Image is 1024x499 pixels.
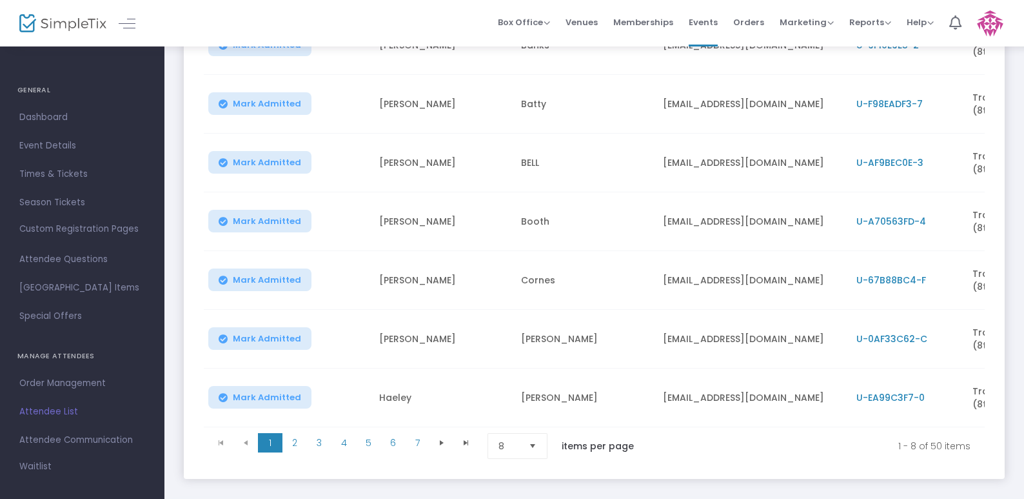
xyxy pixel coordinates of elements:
span: Event Details [19,137,145,154]
span: [GEOGRAPHIC_DATA] Items [19,280,145,296]
button: Select [524,434,542,458]
td: [PERSON_NAME] [371,192,513,251]
button: Mark Admitted [208,269,311,291]
td: [PERSON_NAME] [513,310,655,369]
h4: GENERAL [17,77,147,103]
span: U-EA99C3F7-0 [856,391,925,404]
td: [PERSON_NAME] [371,75,513,134]
span: Mark Admitted [233,99,301,109]
td: BELL [513,134,655,192]
span: Orders [733,6,764,39]
span: Go to the next page [429,433,454,453]
td: [EMAIL_ADDRESS][DOMAIN_NAME] [655,75,849,134]
span: Page 6 [380,433,405,453]
h4: MANAGE ATTENDEES [17,343,147,369]
span: Help [907,16,934,28]
button: Mark Admitted [208,151,311,174]
span: Page 5 [356,433,380,453]
span: U-F98EADF3-7 [856,97,923,110]
span: Attendee List [19,403,145,420]
span: Reports [849,16,891,28]
td: [PERSON_NAME] [371,310,513,369]
button: Mark Admitted [208,327,311,350]
span: Dashboard [19,109,145,126]
span: Special Offers [19,308,145,325]
td: [PERSON_NAME] [371,251,513,310]
td: Booth [513,192,655,251]
span: Box Office [498,16,550,28]
span: Memberships [613,6,673,39]
span: Go to the next page [437,438,447,448]
span: U-A70563FD-4 [856,215,926,228]
span: Marketing [780,16,834,28]
td: [PERSON_NAME] [513,369,655,427]
td: [EMAIL_ADDRESS][DOMAIN_NAME] [655,251,849,310]
td: [EMAIL_ADDRESS][DOMAIN_NAME] [655,369,849,427]
span: Events [689,6,718,39]
span: Page 2 [282,433,307,453]
span: Page 7 [405,433,429,453]
kendo-pager-info: 1 - 8 of 50 items [661,433,970,459]
span: Attendee Questions [19,251,145,268]
span: Mark Admitted [233,40,301,50]
span: Mark Admitted [233,216,301,227]
td: [EMAIL_ADDRESS][DOMAIN_NAME] [655,134,849,192]
span: U-AF9BEC0E-3 [856,156,923,169]
td: [PERSON_NAME] [371,134,513,192]
td: Cornes [513,251,655,310]
button: Mark Admitted [208,92,311,115]
span: Order Management [19,375,145,392]
span: Mark Admitted [233,334,301,344]
span: Go to the last page [454,433,478,453]
span: U-67B88BC4-F [856,274,926,287]
span: Mark Admitted [233,392,301,403]
span: Mark Admitted [233,275,301,285]
label: items per page [562,440,634,453]
button: Mark Admitted [208,386,311,409]
span: Go to the last page [461,438,471,448]
button: Mark Admitted [208,210,311,232]
span: Venues [566,6,598,39]
td: [EMAIL_ADDRESS][DOMAIN_NAME] [655,192,849,251]
span: Waitlist [19,460,52,473]
span: U-0AF33C62-C [856,332,927,345]
span: Page 1 [258,433,282,453]
span: Page 4 [331,433,356,453]
td: [EMAIL_ADDRESS][DOMAIN_NAME] [655,310,849,369]
span: Mark Admitted [233,158,301,168]
span: Custom Registration Pages [19,223,139,236]
td: Batty [513,75,655,134]
span: Times & Tickets [19,166,145,183]
span: Page 3 [307,433,331,453]
span: Attendee Communication [19,432,145,449]
span: 8 [498,440,518,453]
td: Haeley [371,369,513,427]
span: Season Tickets [19,194,145,211]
